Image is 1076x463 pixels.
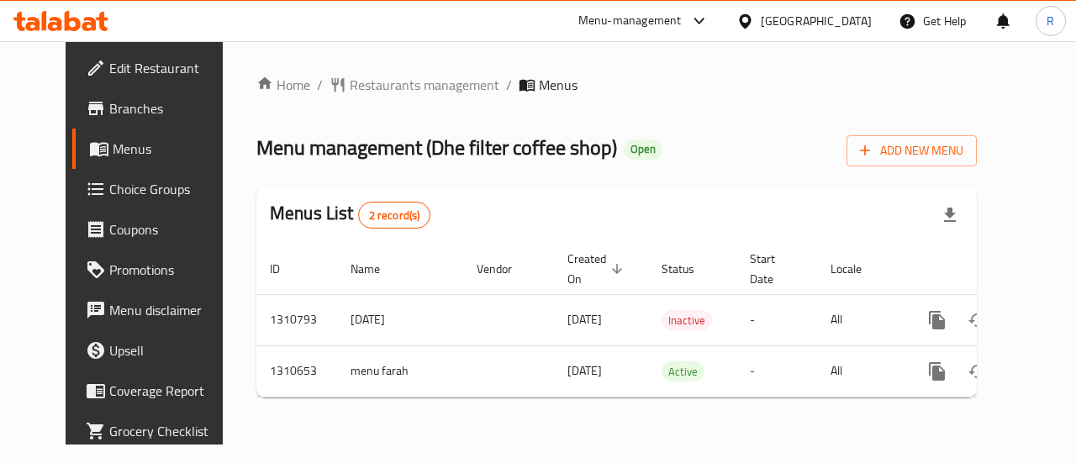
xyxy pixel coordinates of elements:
[350,75,499,95] span: Restaurants management
[113,139,232,159] span: Menus
[109,340,232,360] span: Upsell
[359,208,430,224] span: 2 record(s)
[761,12,872,30] div: [GEOGRAPHIC_DATA]
[72,411,245,451] a: Grocery Checklist
[256,75,977,95] nav: breadcrumb
[109,381,232,401] span: Coverage Report
[109,260,232,280] span: Promotions
[337,345,463,397] td: menu farah
[109,179,232,199] span: Choice Groups
[72,209,245,250] a: Coupons
[270,201,430,229] h2: Menus List
[477,259,534,279] span: Vendor
[72,250,245,290] a: Promotions
[736,294,817,345] td: -
[351,259,402,279] span: Name
[337,294,463,345] td: [DATE]
[256,129,617,166] span: Menu management ( Dhe filter coffee shop )
[330,75,499,95] a: Restaurants management
[72,169,245,209] a: Choice Groups
[109,98,232,118] span: Branches
[662,361,704,381] div: Active
[930,195,970,235] div: Export file
[567,360,602,381] span: [DATE]
[957,300,998,340] button: Change Status
[358,202,431,229] div: Total records count
[917,300,957,340] button: more
[72,330,245,371] a: Upsell
[109,219,232,239] span: Coupons
[662,310,712,330] div: Inactive
[662,362,704,381] span: Active
[567,308,602,330] span: [DATE]
[109,300,232,320] span: Menu disclaimer
[109,58,232,78] span: Edit Restaurant
[72,371,245,411] a: Coverage Report
[1047,12,1054,30] span: R
[736,345,817,397] td: -
[860,140,963,161] span: Add New Menu
[567,249,628,289] span: Created On
[256,294,337,345] td: 1310793
[624,142,662,156] span: Open
[539,75,578,95] span: Menus
[72,290,245,330] a: Menu disclaimer
[817,345,904,397] td: All
[662,311,712,330] span: Inactive
[750,249,797,289] span: Start Date
[506,75,512,95] li: /
[109,421,232,441] span: Grocery Checklist
[256,345,337,397] td: 1310653
[831,259,883,279] span: Locale
[317,75,323,95] li: /
[957,351,998,392] button: Change Status
[72,129,245,169] a: Menus
[662,259,716,279] span: Status
[72,48,245,88] a: Edit Restaurant
[917,351,957,392] button: more
[72,88,245,129] a: Branches
[847,135,977,166] button: Add New Menu
[624,139,662,160] div: Open
[578,11,682,31] div: Menu-management
[270,259,302,279] span: ID
[256,75,310,95] a: Home
[817,294,904,345] td: All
